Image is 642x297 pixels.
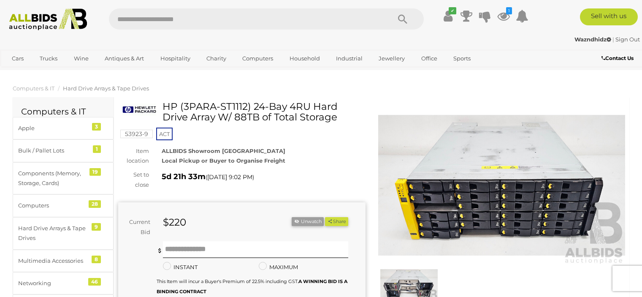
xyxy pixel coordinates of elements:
strong: Wazndhidz [574,36,611,43]
a: Household [284,52,325,65]
a: 53923-9 [120,131,153,137]
a: Antiques & Art [99,52,149,65]
span: [DATE] 9:02 PM [207,173,252,181]
a: Sign Out [615,36,640,43]
div: 3 [92,123,101,131]
div: Multimedia Accessories [18,256,88,266]
button: Search [382,8,424,30]
a: Networking 46 [13,272,114,294]
img: HP (3PARA-ST1112) 24-Bay 4RU Hard Drive Array W/ 88TB of Total Storage [378,106,626,265]
a: Computers & IT [13,85,54,92]
b: A WINNING BID IS A BINDING CONTRACT [157,278,347,294]
a: Multimedia Accessories 8 [13,250,114,272]
div: Current Bid [118,217,157,237]
i: 1 [506,7,512,14]
div: 8 [92,256,101,263]
h2: Computers & IT [21,107,105,116]
div: Components (Memory, Storage, Cards) [18,169,88,188]
div: Set to close [112,170,155,190]
button: Share [325,217,348,226]
div: 1 [93,145,101,153]
a: Apple 3 [13,117,114,139]
a: Computers 28 [13,194,114,217]
a: Sports [448,52,476,65]
a: Hard Drive Arrays & Tape Drives [63,85,149,92]
img: Allbids.com.au [5,8,92,30]
strong: $220 [163,216,186,228]
a: Cars [6,52,29,65]
div: Hard Drive Arrays & Tape Drives [18,223,88,243]
i: ✔ [449,7,456,14]
div: Apple [18,123,88,133]
b: Contact Us [601,55,634,61]
a: Wine [68,52,94,65]
span: ( ) [206,174,254,180]
a: Hospitality [155,52,196,65]
div: Bulk / Pallet Lots [18,146,88,155]
a: Trucks [34,52,63,65]
a: Sell with us [580,8,638,25]
a: Computers [237,52,279,65]
span: ACT [156,128,173,140]
a: Wazndhidz [574,36,612,43]
div: 19 [89,168,101,176]
small: This Item will incur a Buyer's Premium of 22.5% including GST. [157,278,347,294]
span: | [612,36,614,43]
strong: Local Pickup or Buyer to Organise Freight [162,157,285,164]
label: MAXIMUM [259,262,298,272]
div: Computers [18,201,88,210]
mark: 53923-9 [120,130,153,138]
h1: HP (3PARA-ST1112) 24-Bay 4RU Hard Drive Array W/ 88TB of Total Storage [122,101,363,123]
label: INSTANT [163,262,198,272]
img: HP (3PARA-ST1112) 24-Bay 4RU Hard Drive Array W/ 88TB of Total Storage [122,104,156,116]
li: Unwatch this item [292,217,324,226]
div: 9 [92,223,101,231]
div: Item location [112,146,155,166]
a: Contact Us [601,54,636,63]
a: 1 [497,8,510,24]
a: Office [416,52,443,65]
a: Jewellery [373,52,410,65]
div: 28 [89,200,101,208]
button: Unwatch [292,217,324,226]
strong: ALLBIDS Showroom [GEOGRAPHIC_DATA] [162,147,285,154]
a: Industrial [330,52,368,65]
a: Charity [201,52,232,65]
strong: 5d 21h 33m [162,172,206,181]
a: [GEOGRAPHIC_DATA] [6,65,77,79]
div: 46 [88,278,101,286]
a: Hard Drive Arrays & Tape Drives 9 [13,217,114,250]
div: Networking [18,278,88,288]
a: Components (Memory, Storage, Cards) 19 [13,162,114,195]
a: Bulk / Pallet Lots 1 [13,139,114,162]
a: ✔ [442,8,454,24]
